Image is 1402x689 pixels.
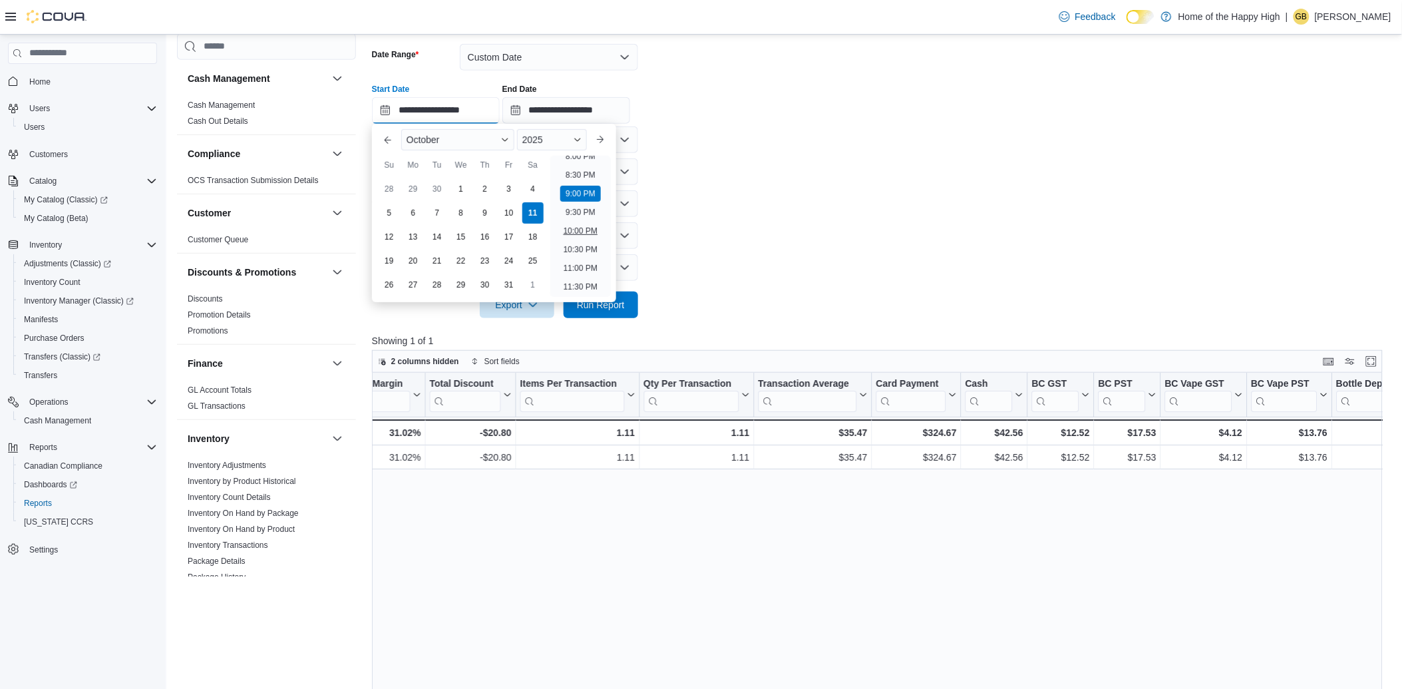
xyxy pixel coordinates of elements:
div: day-28 [427,274,448,296]
a: Inventory Count Details [188,493,271,502]
div: day-31 [498,274,520,296]
button: Keyboard shortcuts [1321,353,1337,369]
li: 9:30 PM [560,204,601,220]
li: 10:00 PM [558,223,603,239]
div: day-22 [450,250,472,272]
span: GB [1296,9,1307,25]
ul: Time [550,156,611,297]
span: Inventory [24,237,157,253]
a: My Catalog (Classic) [19,192,113,208]
span: Feedback [1075,10,1116,23]
div: day-25 [522,250,544,272]
input: Press the down key to open a popover containing a calendar. [502,97,630,124]
button: Purchase Orders [13,329,162,347]
button: Catalog [24,173,62,189]
button: Inventory [3,236,162,254]
button: Custom Date [460,44,638,71]
div: day-6 [403,202,424,224]
span: Package Details [188,556,246,567]
button: My Catalog (Beta) [13,209,162,228]
div: day-7 [427,202,448,224]
div: Qty Per Transaction [643,377,739,411]
button: Enter fullscreen [1363,353,1379,369]
div: $42.56 [965,425,1023,441]
span: Inventory [29,240,62,250]
div: day-16 [474,226,496,248]
span: Customers [29,149,68,160]
div: $42.56 [965,449,1023,465]
button: Transaction Average [759,377,868,411]
div: Th [474,154,496,176]
a: Cash Out Details [188,116,248,126]
button: Manifests [13,310,162,329]
button: BC Vape GST [1165,377,1242,411]
h3: Customer [188,206,231,220]
span: Promotion Details [188,310,251,320]
div: day-30 [474,274,496,296]
div: $12.52 [1032,425,1090,441]
div: day-19 [379,250,400,272]
a: Purchase Orders [19,330,90,346]
input: Dark Mode [1127,10,1154,24]
div: BC Vape PST [1251,377,1317,411]
span: Reports [24,498,52,509]
button: BC GST [1032,377,1090,411]
div: day-5 [379,202,400,224]
span: Adjustments (Classic) [24,258,111,269]
div: day-3 [498,178,520,200]
div: day-29 [450,274,472,296]
div: day-1 [450,178,472,200]
button: Compliance [188,147,327,160]
li: 9:00 PM [560,186,601,202]
a: Inventory On Hand by Package [188,509,299,518]
div: $12.52 [1032,449,1090,465]
div: BC PST [1099,377,1146,411]
div: day-9 [474,202,496,224]
span: Settings [24,541,157,557]
span: [US_STATE] CCRS [24,517,93,527]
span: Dashboards [19,477,157,493]
div: $35.47 [759,449,868,465]
button: Discounts & Promotions [188,266,327,279]
button: Reports [24,439,63,455]
span: Transfers (Classic) [24,351,100,362]
div: $13.76 [1251,425,1327,441]
h3: Discounts & Promotions [188,266,296,279]
a: My Catalog (Beta) [19,210,94,226]
li: 11:00 PM [558,260,603,276]
span: Transfers [24,370,57,381]
a: Transfers (Classic) [19,349,106,365]
button: Canadian Compliance [13,457,162,475]
a: Inventory Transactions [188,541,268,550]
span: Customer Queue [188,234,248,245]
span: Inventory Manager (Classic) [19,293,157,309]
span: My Catalog (Beta) [19,210,157,226]
div: Transaction Average [759,377,857,411]
div: Compliance [177,172,356,194]
span: Sort fields [484,356,520,367]
button: Inventory [329,431,345,447]
div: We [450,154,472,176]
div: $35.47 [759,425,868,441]
div: BC Vape PST [1251,377,1317,390]
button: Discounts & Promotions [329,264,345,280]
input: Press the down key to enter a popover containing a calendar. Press the escape key to close the po... [372,97,500,124]
div: day-15 [450,226,472,248]
span: Run Report [577,298,625,312]
li: 11:30 PM [558,279,603,295]
p: Home of the Happy High [1178,9,1280,25]
button: Users [3,99,162,118]
div: day-13 [403,226,424,248]
span: Manifests [24,314,58,325]
a: [US_STATE] CCRS [19,514,98,530]
a: Cash Management [188,101,255,110]
div: Qty Per Transaction [643,377,739,390]
label: Start Date [372,84,410,95]
div: October, 2025 [377,177,545,297]
button: Open list of options [619,134,630,145]
button: Customers [3,144,162,164]
button: Cash Management [13,411,162,430]
div: day-10 [498,202,520,224]
div: 31.02% [343,449,421,465]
